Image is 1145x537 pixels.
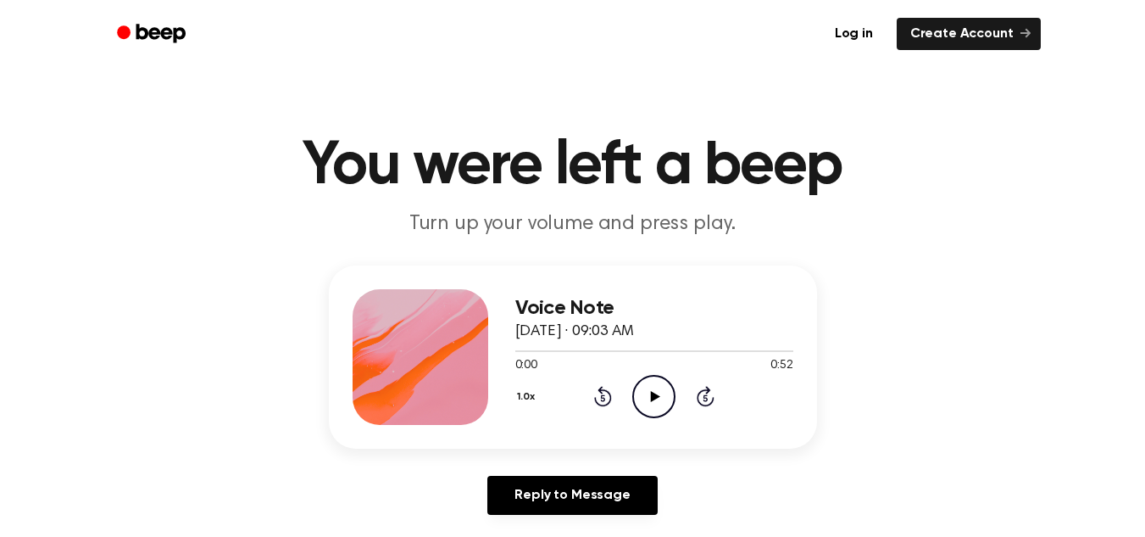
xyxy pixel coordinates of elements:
a: Create Account [897,18,1041,50]
h1: You were left a beep [139,136,1007,197]
a: Reply to Message [487,476,657,515]
h3: Voice Note [515,297,793,320]
button: 1.0x [515,383,542,411]
p: Turn up your volume and press play. [247,210,898,238]
span: 0:00 [515,357,537,375]
a: Beep [105,18,201,51]
span: 0:52 [770,357,792,375]
span: [DATE] · 09:03 AM [515,324,634,339]
a: Log in [821,18,887,50]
